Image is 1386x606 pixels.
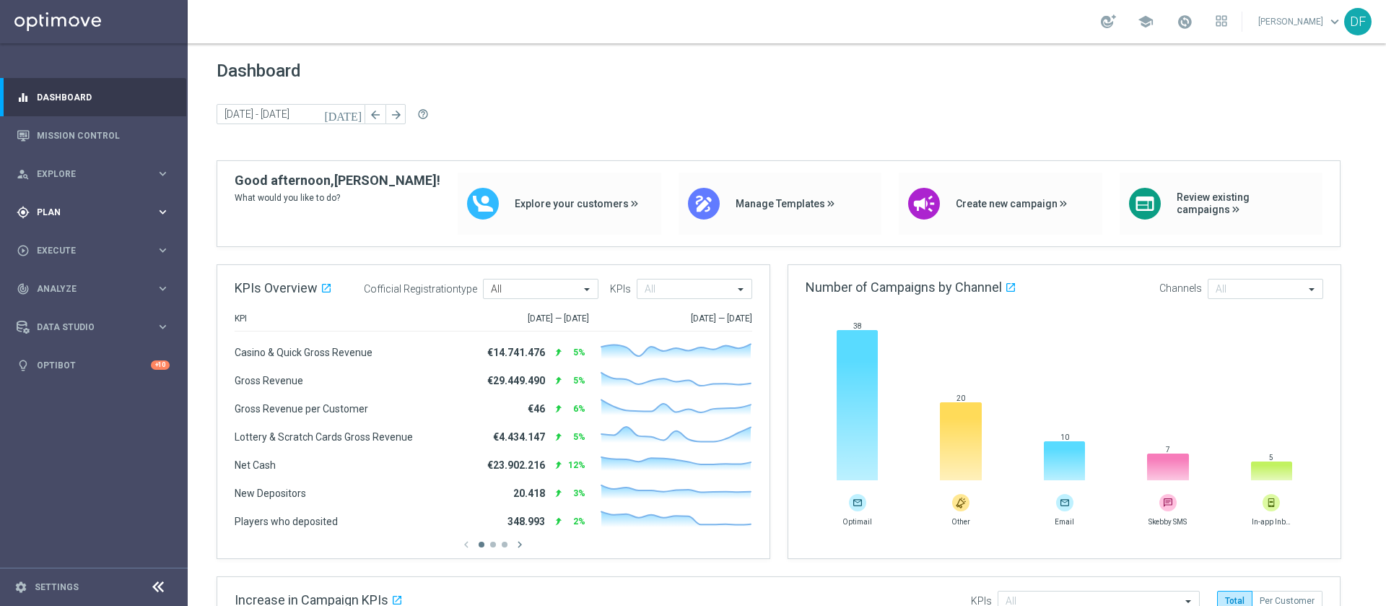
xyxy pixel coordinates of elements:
i: lightbulb [17,359,30,372]
i: person_search [17,168,30,181]
button: Data Studio keyboard_arrow_right [16,321,170,333]
i: keyboard_arrow_right [156,205,170,219]
a: Dashboard [37,78,170,116]
div: Data Studio [17,321,156,334]
div: Optibot [17,346,170,384]
i: play_circle_outline [17,244,30,257]
a: Mission Control [37,116,170,155]
i: keyboard_arrow_right [156,320,170,334]
a: [PERSON_NAME]keyboard_arrow_down [1257,11,1344,33]
button: track_changes Analyze keyboard_arrow_right [16,283,170,295]
div: Mission Control [17,116,170,155]
span: keyboard_arrow_down [1327,14,1343,30]
div: Plan [17,206,156,219]
i: keyboard_arrow_right [156,243,170,257]
button: gps_fixed Plan keyboard_arrow_right [16,207,170,218]
div: Analyze [17,282,156,295]
span: school [1138,14,1154,30]
button: lightbulb Optibot +10 [16,360,170,371]
button: person_search Explore keyboard_arrow_right [16,168,170,180]
span: Data Studio [37,323,156,332]
button: equalizer Dashboard [16,92,170,103]
span: Explore [37,170,156,178]
div: Dashboard [17,78,170,116]
i: settings [14,581,27,594]
a: Settings [35,583,79,592]
a: Optibot [37,346,151,384]
span: Analyze [37,285,156,293]
div: Explore [17,168,156,181]
i: track_changes [17,282,30,295]
i: keyboard_arrow_right [156,167,170,181]
div: Execute [17,244,156,257]
div: +10 [151,360,170,370]
i: equalizer [17,91,30,104]
span: Plan [37,208,156,217]
div: DF [1344,8,1372,35]
button: play_circle_outline Execute keyboard_arrow_right [16,245,170,256]
i: keyboard_arrow_right [156,282,170,295]
i: gps_fixed [17,206,30,219]
span: Execute [37,246,156,255]
button: Mission Control [16,130,170,142]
